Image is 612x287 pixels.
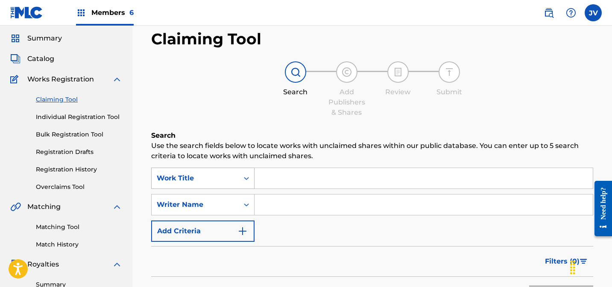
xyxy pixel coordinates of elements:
button: Add Criteria [151,220,255,242]
a: SummarySummary [10,33,62,43]
a: Claiming Tool [36,95,122,104]
img: step indicator icon for Review [393,67,403,77]
img: expand [112,202,122,212]
div: Writer Name [157,200,234,210]
div: Work Title [157,173,234,183]
img: expand [112,259,122,270]
span: Members [91,8,134,17]
a: Overclaims Tool [36,183,122,191]
iframe: Resource Center [588,174,612,243]
img: Top Rightsholders [76,8,86,18]
a: Bulk Registration Tool [36,130,122,139]
img: MLC Logo [10,6,43,19]
img: 9d2ae6d4665cec9f34b9.svg [237,226,248,236]
a: Public Search [540,4,557,21]
a: Registration Drafts [36,148,122,157]
img: expand [112,74,122,84]
span: Summary [27,33,62,43]
h6: Search [151,130,593,141]
span: Works Registration [27,74,94,84]
h2: Claiming Tool [151,29,261,49]
a: Matching Tool [36,223,122,232]
iframe: Chat Widget [569,246,612,287]
div: Submit [428,87,471,97]
img: step indicator icon for Submit [444,67,454,77]
div: Add Publishers & Shares [325,87,368,118]
div: Review [377,87,419,97]
a: Individual Registration Tool [36,113,122,122]
span: 6 [129,9,134,17]
img: Matching [10,202,21,212]
span: Matching [27,202,61,212]
div: Search [274,87,317,97]
img: step indicator icon for Add Publishers & Shares [342,67,352,77]
img: search [544,8,554,18]
button: Filters (0) [540,251,593,272]
a: CatalogCatalog [10,54,54,64]
div: Drag [566,255,580,280]
a: Registration History [36,165,122,174]
img: Works Registration [10,74,21,84]
img: Catalog [10,54,20,64]
span: Catalog [27,54,54,64]
img: step indicator icon for Search [290,67,301,77]
span: Royalties [27,259,59,270]
a: Match History [36,240,122,249]
img: Royalties [10,259,20,270]
span: Filters ( 0 ) [545,256,580,267]
img: help [566,8,576,18]
div: Help [562,4,580,21]
p: Use the search fields below to locate works with unclaimed shares within our public database. You... [151,141,593,161]
div: User Menu [585,4,602,21]
img: Summary [10,33,20,43]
